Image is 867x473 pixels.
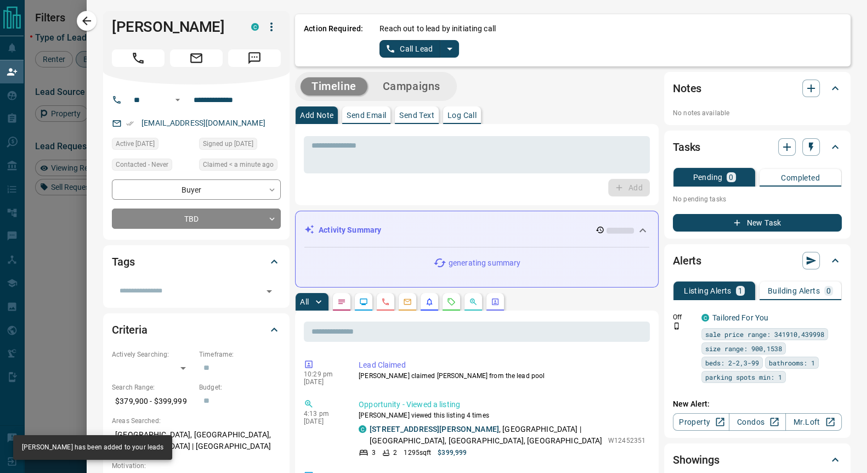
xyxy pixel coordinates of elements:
[112,49,165,67] span: Call
[22,438,163,457] div: [PERSON_NAME] has been added to your leads
[304,370,342,378] p: 10:29 pm
[203,159,274,170] span: Claimed < a minute ago
[705,329,824,340] span: sale price range: 341910,439998
[673,247,842,274] div: Alerts
[359,399,645,410] p: Opportunity - Viewed a listing
[301,77,367,95] button: Timeline
[337,297,346,306] svg: Notes
[608,436,645,446] p: W12452351
[370,424,603,447] p: , [GEOGRAPHIC_DATA] | [GEOGRAPHIC_DATA], [GEOGRAPHIC_DATA], [GEOGRAPHIC_DATA]
[372,77,451,95] button: Campaigns
[304,410,342,418] p: 4:13 pm
[112,350,194,359] p: Actively Searching:
[228,49,281,67] span: Message
[673,447,842,473] div: Showings
[379,23,496,35] p: Reach out to lead by initiating call
[379,40,440,58] button: Call Lead
[370,425,499,433] a: [STREET_ADDRESS][PERSON_NAME]
[304,23,363,58] p: Action Required:
[112,426,281,455] p: [GEOGRAPHIC_DATA], [GEOGRAPHIC_DATA], [GEOGRAPHIC_DATA] | [GEOGRAPHIC_DATA]
[359,359,645,371] p: Lead Claimed
[116,138,155,149] span: Active [DATE]
[379,40,459,58] div: split button
[447,297,456,306] svg: Requests
[112,209,281,229] div: TBD
[319,224,381,236] p: Activity Summary
[126,120,134,127] svg: Email Verified
[112,179,281,200] div: Buyer
[673,80,701,97] h2: Notes
[673,252,701,269] h2: Alerts
[199,382,281,392] p: Budget:
[116,159,168,170] span: Contacted - Never
[262,284,277,299] button: Open
[673,312,695,322] p: Off
[491,297,500,306] svg: Agent Actions
[673,214,842,232] button: New Task
[112,382,194,392] p: Search Range:
[673,413,729,431] a: Property
[251,23,259,31] div: condos.ca
[673,108,842,118] p: No notes available
[170,49,223,67] span: Email
[693,173,722,181] p: Pending
[199,138,281,153] div: Sun Oct 12 2025
[300,298,309,306] p: All
[673,75,842,102] div: Notes
[729,173,733,181] p: 0
[673,191,842,207] p: No pending tasks
[404,448,431,458] p: 1295 sqft
[684,287,732,295] p: Listing Alerts
[171,93,184,106] button: Open
[359,410,645,420] p: [PERSON_NAME] viewed this listing 4 times
[347,111,386,119] p: Send Email
[112,253,134,271] h2: Tags
[425,297,434,306] svg: Listing Alerts
[712,313,768,322] a: Tailored For You
[203,138,253,149] span: Signed up [DATE]
[768,287,820,295] p: Building Alerts
[781,174,820,182] p: Completed
[673,451,719,469] h2: Showings
[112,416,281,426] p: Areas Searched:
[769,357,815,368] span: bathrooms: 1
[705,371,782,382] span: parking spots min: 1
[381,297,390,306] svg: Calls
[141,119,265,127] a: [EMAIL_ADDRESS][DOMAIN_NAME]
[729,413,785,431] a: Condos
[447,111,477,119] p: Log Call
[112,18,235,36] h1: [PERSON_NAME]
[705,343,782,354] span: size range: 900,1538
[673,138,700,156] h2: Tasks
[112,461,281,471] p: Motivation:
[112,317,281,343] div: Criteria
[705,357,759,368] span: beds: 2-2,3-99
[359,425,366,433] div: condos.ca
[403,297,412,306] svg: Emails
[359,371,645,381] p: [PERSON_NAME] claimed [PERSON_NAME] from the lead pool
[112,321,148,339] h2: Criteria
[199,350,281,359] p: Timeframe:
[112,138,194,153] div: Sun Oct 12 2025
[359,297,368,306] svg: Lead Browsing Activity
[393,448,397,458] p: 2
[304,418,342,425] p: [DATE]
[112,249,281,275] div: Tags
[738,287,743,295] p: 1
[438,448,467,458] p: $399,999
[673,398,842,410] p: New Alert:
[701,314,709,322] div: condos.ca
[300,111,333,119] p: Add Note
[304,378,342,386] p: [DATE]
[372,448,376,458] p: 3
[673,322,681,330] svg: Push Notification Only
[785,413,842,431] a: Mr.Loft
[673,134,842,160] div: Tasks
[826,287,831,295] p: 0
[304,220,649,240] div: Activity Summary
[112,392,194,410] p: $379,900 - $399,999
[469,297,478,306] svg: Opportunities
[449,257,520,269] p: generating summary
[399,111,434,119] p: Send Text
[199,159,281,174] div: Mon Oct 13 2025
